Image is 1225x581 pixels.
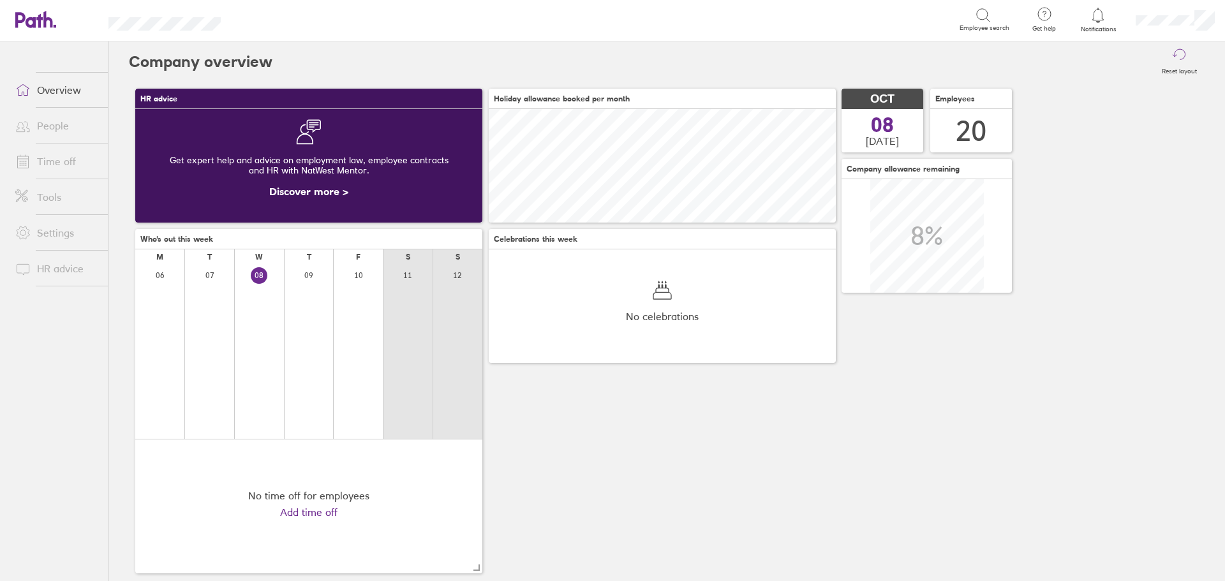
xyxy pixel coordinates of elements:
[494,94,630,103] span: Holiday allowance booked per month
[145,145,472,186] div: Get expert help and advice on employment law, employee contracts and HR with NatWest Mentor.
[156,253,163,261] div: M
[1023,25,1065,33] span: Get help
[1078,26,1119,33] span: Notifications
[207,253,212,261] div: T
[456,253,460,261] div: S
[1154,64,1205,75] label: Reset layout
[5,220,108,246] a: Settings
[5,184,108,210] a: Tools
[140,235,213,244] span: Who's out this week
[871,115,894,135] span: 08
[1078,6,1119,33] a: Notifications
[307,253,311,261] div: T
[140,94,177,103] span: HR advice
[5,77,108,103] a: Overview
[956,115,986,147] div: 20
[255,253,263,261] div: W
[280,506,338,518] a: Add time off
[356,253,360,261] div: F
[1154,41,1205,82] button: Reset layout
[5,113,108,138] a: People
[5,256,108,281] a: HR advice
[935,94,975,103] span: Employees
[494,235,577,244] span: Celebrations this week
[5,149,108,174] a: Time off
[255,13,288,25] div: Search
[248,490,369,501] div: No time off for employees
[847,165,960,173] span: Company allowance remaining
[960,24,1009,32] span: Employee search
[870,92,895,106] span: OCT
[626,311,699,322] span: No celebrations
[406,253,410,261] div: S
[269,185,348,198] a: Discover more >
[866,135,899,147] span: [DATE]
[129,41,272,82] h2: Company overview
